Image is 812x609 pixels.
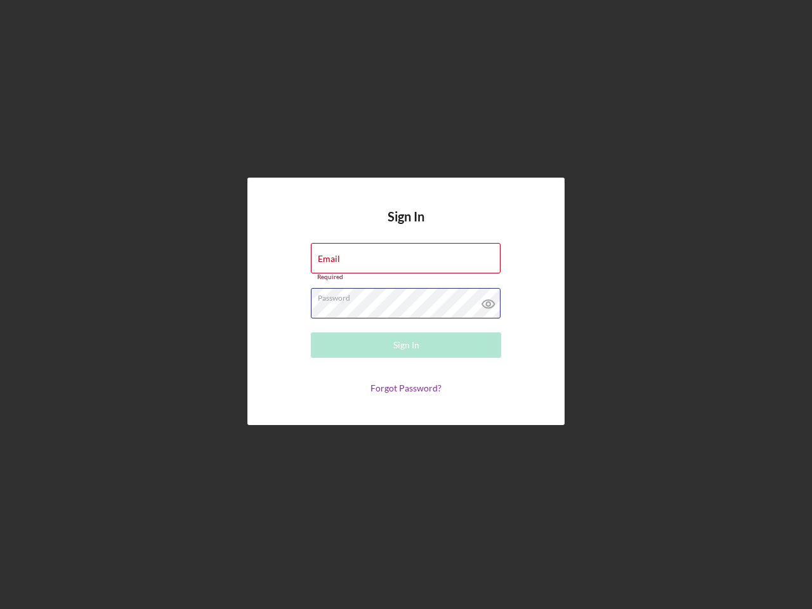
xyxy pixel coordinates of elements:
button: Sign In [311,332,501,358]
a: Forgot Password? [370,383,442,393]
h4: Sign In [388,209,424,243]
div: Sign In [393,332,419,358]
div: Required [311,273,501,281]
label: Email [318,254,340,264]
label: Password [318,289,501,303]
